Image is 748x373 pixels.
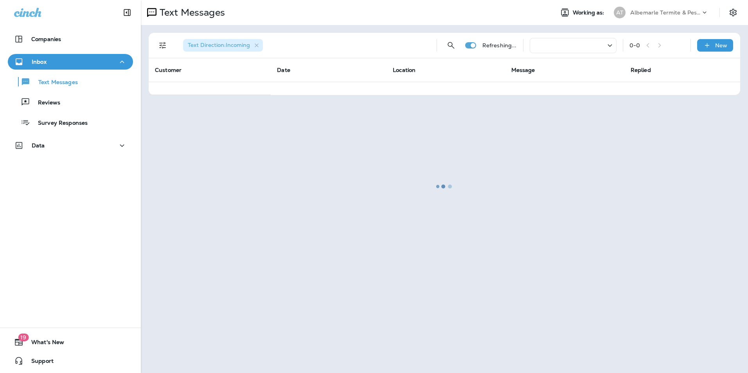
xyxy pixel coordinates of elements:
button: Support [8,353,133,369]
p: Reviews [30,99,60,107]
button: Survey Responses [8,114,133,131]
span: 19 [18,334,29,341]
button: Data [8,138,133,153]
button: Inbox [8,54,133,70]
p: New [715,42,727,48]
span: Support [23,358,54,367]
p: Text Messages [31,79,78,86]
p: Survey Responses [30,120,88,127]
p: Data [32,142,45,149]
button: Text Messages [8,74,133,90]
button: Companies [8,31,133,47]
span: What's New [23,339,64,348]
p: Companies [31,36,61,42]
p: Inbox [32,59,47,65]
button: Collapse Sidebar [116,5,138,20]
button: Reviews [8,94,133,110]
button: 19What's New [8,334,133,350]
